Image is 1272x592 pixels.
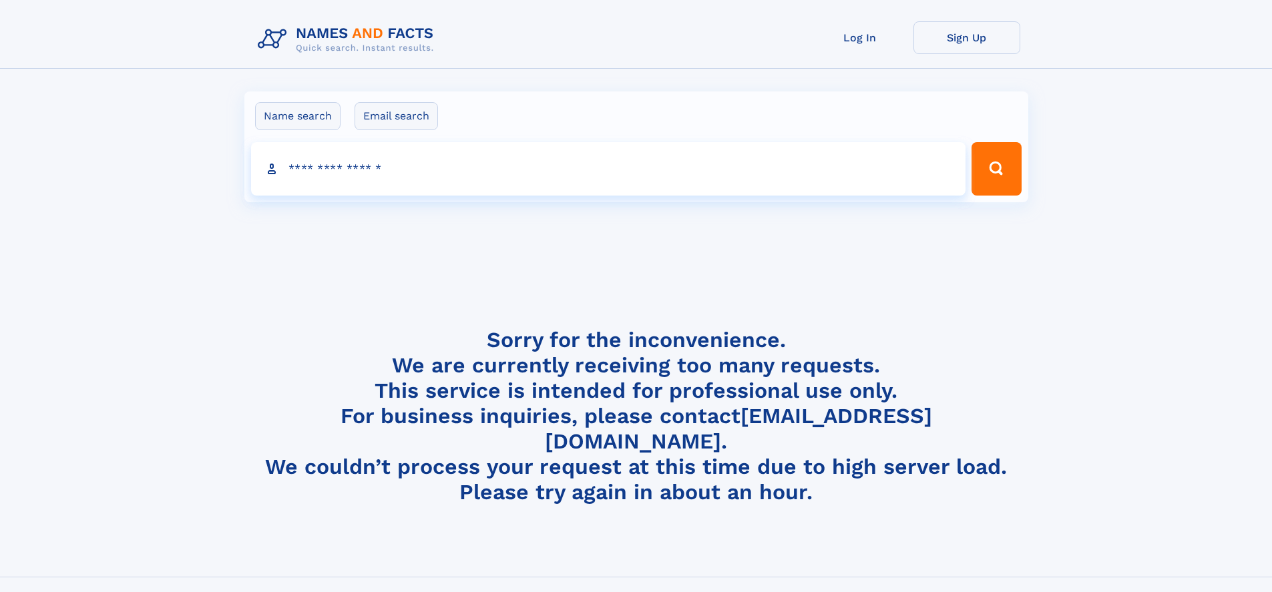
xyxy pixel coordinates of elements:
[913,21,1020,54] a: Sign Up
[972,142,1021,196] button: Search Button
[807,21,913,54] a: Log In
[255,102,341,130] label: Name search
[545,403,932,454] a: [EMAIL_ADDRESS][DOMAIN_NAME]
[355,102,438,130] label: Email search
[252,327,1020,505] h4: Sorry for the inconvenience. We are currently receiving too many requests. This service is intend...
[252,21,445,57] img: Logo Names and Facts
[251,142,966,196] input: search input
